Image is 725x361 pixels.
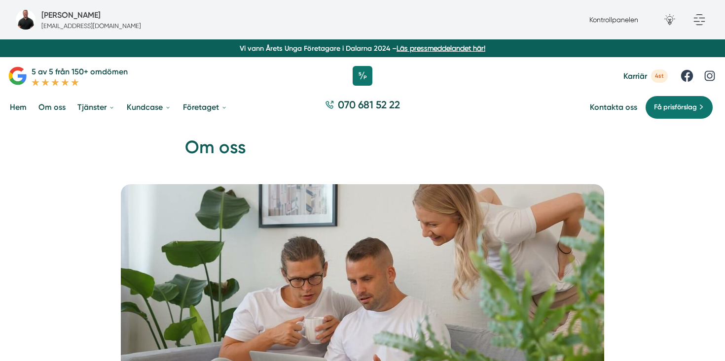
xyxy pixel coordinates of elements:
p: 5 av 5 från 150+ omdömen [32,66,128,78]
a: 070 681 52 22 [321,98,404,117]
a: Tjänster [75,95,117,120]
a: Kontakta oss [590,102,637,112]
h1: Om oss [185,135,540,167]
a: Kontrollpanelen [589,16,638,24]
span: Få prisförslag [654,102,697,113]
a: Om oss [36,95,68,120]
a: Få prisförslag [645,96,713,119]
a: Läs pressmeddelandet här! [397,44,485,52]
span: 070 681 52 22 [338,98,400,112]
img: bild-pa-smartproduktion-foretag-webbyraer-i-borlange-dalarnas-lan.jpg [16,10,36,30]
span: Karriär [623,71,647,81]
p: Vi vann Årets Unga Företagare i Dalarna 2024 – [4,43,721,53]
span: 4st [651,69,668,83]
a: Företaget [181,95,229,120]
h5: Försäljare [41,9,101,21]
a: Karriär 4st [623,69,668,83]
p: [EMAIL_ADDRESS][DOMAIN_NAME] [41,21,141,31]
a: Kundcase [125,95,173,120]
a: Hem [8,95,29,120]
